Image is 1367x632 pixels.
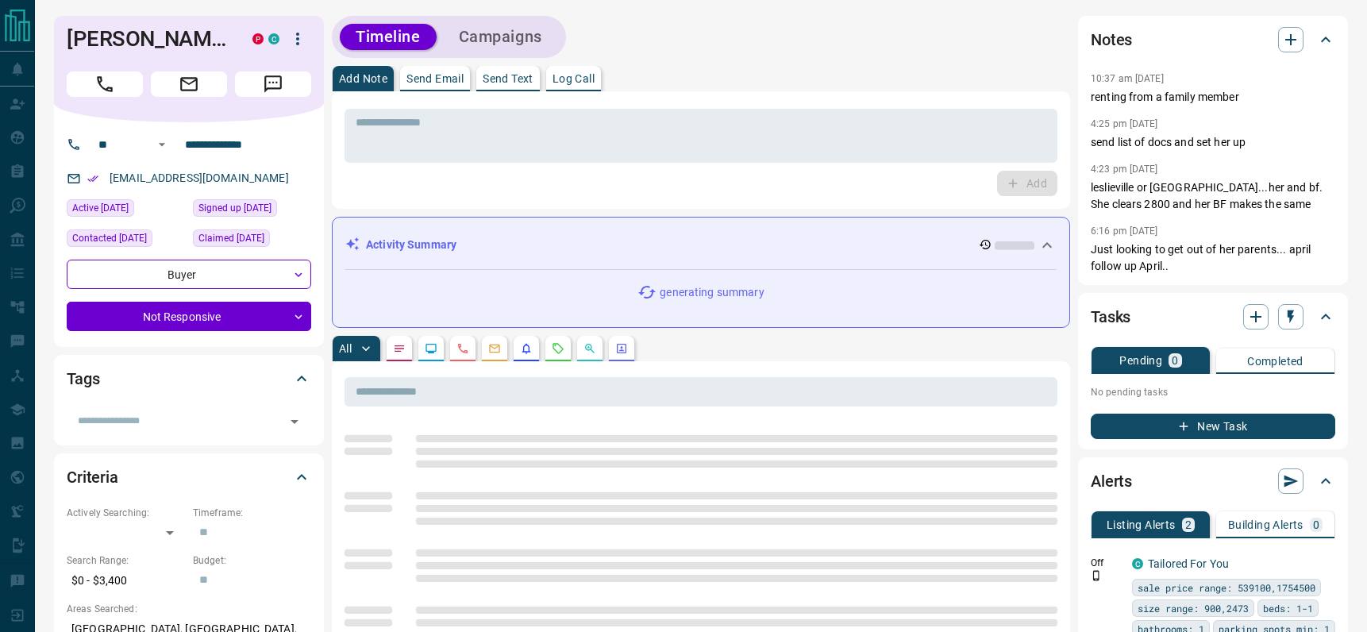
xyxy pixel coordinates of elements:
button: Open [152,135,171,154]
p: Completed [1247,356,1303,367]
div: Wed Sep 10 2025 [67,199,185,222]
p: $0 - $3,400 [67,568,185,594]
div: Criteria [67,458,311,496]
div: Tasks [1091,298,1335,336]
span: Active [DATE] [72,200,129,216]
span: size range: 900,2473 [1138,600,1249,616]
p: Log Call [553,73,595,84]
p: send list of docs and set her up [1091,134,1335,151]
button: Timeline [340,24,437,50]
p: generating summary [660,284,764,301]
h2: Alerts [1091,468,1132,494]
svg: Requests [552,342,564,355]
p: Pending [1119,355,1162,366]
p: Search Range: [67,553,185,568]
div: condos.ca [268,33,279,44]
a: [EMAIL_ADDRESS][DOMAIN_NAME] [110,171,289,184]
p: 2 [1185,519,1192,530]
div: Activity Summary [345,230,1057,260]
svg: Push Notification Only [1091,570,1102,581]
p: 4:23 pm [DATE] [1091,164,1158,175]
p: Send Email [406,73,464,84]
p: 10:37 am [DATE] [1091,73,1164,84]
div: Not Responsive [67,302,311,331]
svg: Notes [393,342,406,355]
span: Contacted [DATE] [72,230,147,246]
span: Call [67,71,143,97]
div: Tags [67,360,311,398]
p: Listing Alerts [1107,519,1176,530]
p: Activity Summary [366,237,456,253]
button: Campaigns [443,24,558,50]
span: Claimed [DATE] [198,230,264,246]
span: beds: 1-1 [1263,600,1313,616]
svg: Agent Actions [615,342,628,355]
svg: Email Verified [87,173,98,184]
button: Open [283,410,306,433]
h2: Notes [1091,27,1132,52]
svg: Listing Alerts [520,342,533,355]
p: 4:25 pm [DATE] [1091,118,1158,129]
svg: Emails [488,342,501,355]
p: Add Note [339,73,387,84]
p: leslieville or [GEOGRAPHIC_DATA]...her and bf. She clears 2800 and her BF makes the same [1091,179,1335,213]
h1: [PERSON_NAME] [67,26,229,52]
div: Alerts [1091,462,1335,500]
div: Tue May 30 2023 [193,199,311,222]
p: renting from a family member [1091,89,1335,106]
p: Just looking to get out of her parents... april follow up April.. [1091,241,1335,275]
p: 6:16 pm [DATE] [1091,225,1158,237]
button: New Task [1091,414,1335,439]
p: Off [1091,556,1122,570]
p: Budget: [193,553,311,568]
p: Building Alerts [1228,519,1303,530]
p: Timeframe: [193,506,311,520]
span: Email [151,71,227,97]
p: No pending tasks [1091,380,1335,404]
div: Buyer [67,260,311,289]
div: Notes [1091,21,1335,59]
div: condos.ca [1132,558,1143,569]
p: All [339,343,352,354]
a: Tailored For You [1148,557,1229,570]
svg: Lead Browsing Activity [425,342,437,355]
h2: Criteria [67,464,118,490]
h2: Tags [67,366,99,391]
span: Signed up [DATE] [198,200,271,216]
svg: Calls [456,342,469,355]
svg: Opportunities [583,342,596,355]
div: property.ca [252,33,264,44]
div: Mon May 05 2025 [67,229,185,252]
h2: Tasks [1091,304,1130,329]
p: Areas Searched: [67,602,311,616]
span: sale price range: 539100,1754500 [1138,580,1315,595]
span: Message [235,71,311,97]
div: Thu Jan 04 2024 [193,229,311,252]
p: Actively Searching: [67,506,185,520]
p: 0 [1313,519,1319,530]
p: 0 [1172,355,1178,366]
p: Send Text [483,73,533,84]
